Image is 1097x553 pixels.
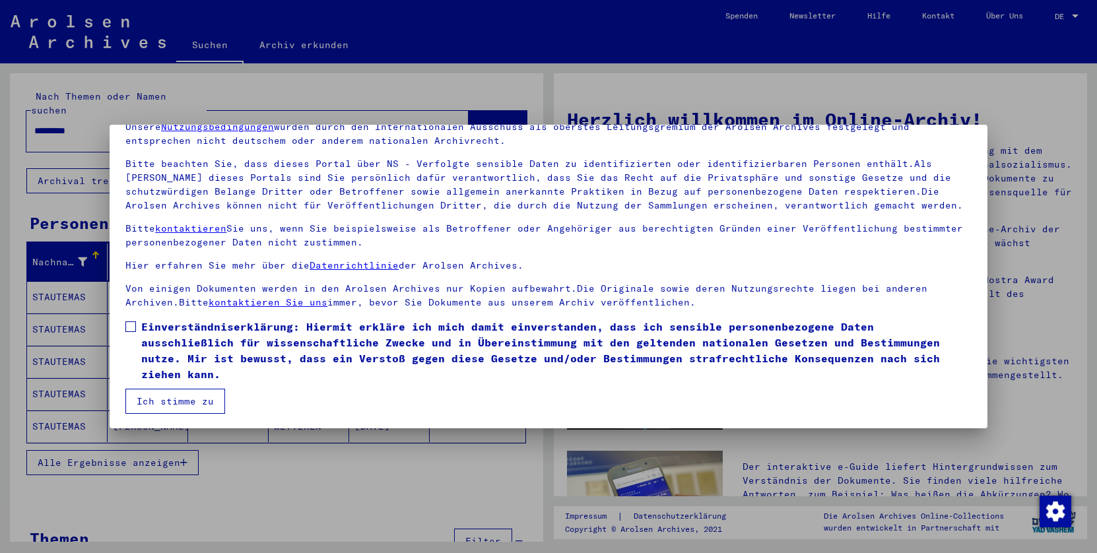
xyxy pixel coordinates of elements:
[125,157,972,212] p: Bitte beachten Sie, dass dieses Portal über NS - Verfolgte sensible Daten zu identifizierten oder...
[125,259,972,273] p: Hier erfahren Sie mehr über die der Arolsen Archives.
[310,259,399,271] a: Datenrichtlinie
[125,120,972,148] p: Unsere wurden durch den Internationalen Ausschuss als oberstes Leitungsgremium der Arolsen Archiv...
[161,121,274,133] a: Nutzungsbedingungen
[125,389,225,414] button: Ich stimme zu
[125,222,972,249] p: Bitte Sie uns, wenn Sie beispielsweise als Betroffener oder Angehöriger aus berechtigten Gründen ...
[155,222,226,234] a: kontaktieren
[125,282,972,309] p: Von einigen Dokumenten werden in den Arolsen Archives nur Kopien aufbewahrt.Die Originale sowie d...
[141,319,972,382] span: Einverständniserklärung: Hiermit erkläre ich mich damit einverstanden, dass ich sensible personen...
[1039,495,1071,527] div: Modification du consentement
[1040,496,1071,527] img: Modification du consentement
[209,296,327,308] a: kontaktieren Sie uns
